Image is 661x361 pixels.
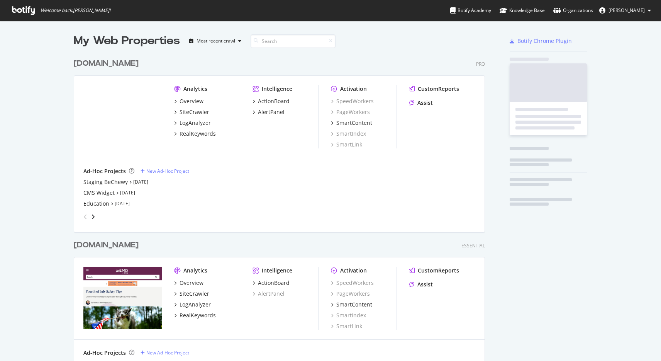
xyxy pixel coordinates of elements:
a: LogAnalyzer [174,119,211,127]
a: [DATE] [115,200,130,207]
div: Ad-Hoc Projects [83,167,126,175]
a: Assist [409,99,433,107]
a: Botify Chrome Plugin [510,37,572,45]
div: Overview [180,97,203,105]
div: Analytics [183,85,207,93]
div: Organizations [553,7,593,14]
button: Most recent crawl [186,35,244,47]
div: My Web Properties [74,33,180,49]
div: [DOMAIN_NAME] [74,240,139,251]
a: RealKeywords [174,130,216,138]
a: [DATE] [120,189,135,196]
div: Analytics [183,267,207,274]
div: Ad-Hoc Projects [83,349,126,357]
div: RealKeywords [180,130,216,138]
div: Botify Academy [450,7,491,14]
a: SmartLink [331,141,362,148]
div: Assist [417,281,433,288]
div: [DOMAIN_NAME] [74,58,139,69]
a: [DOMAIN_NAME] [74,58,142,69]
span: Alex Klein [608,7,645,14]
span: Welcome back, [PERSON_NAME] ! [41,7,110,14]
div: New Ad-Hoc Project [146,168,189,174]
a: SiteCrawler [174,108,209,116]
a: CMS Widget [83,189,115,197]
div: SmartContent [336,301,372,308]
a: Overview [174,97,203,105]
div: SiteCrawler [180,108,209,116]
div: ActionBoard [258,97,290,105]
a: CustomReports [409,267,459,274]
div: AlertPanel [258,108,285,116]
div: angle-right [90,213,96,221]
div: Intelligence [262,85,292,93]
div: ActionBoard [258,279,290,287]
a: SmartContent [331,119,372,127]
a: [DOMAIN_NAME] [74,240,142,251]
div: CustomReports [418,85,459,93]
a: Overview [174,279,203,287]
img: www.chewy.com [83,85,162,148]
a: Staging BeChewy [83,178,128,186]
a: SpeedWorkers [331,279,374,287]
div: Overview [180,279,203,287]
div: LogAnalyzer [180,301,211,308]
a: AlertPanel [253,108,285,116]
div: Activation [340,85,367,93]
a: CustomReports [409,85,459,93]
button: [PERSON_NAME] [593,4,657,17]
a: LogAnalyzer [174,301,211,308]
div: LogAnalyzer [180,119,211,127]
a: SmartLink [331,322,362,330]
div: Activation [340,267,367,274]
a: RealKeywords [174,312,216,319]
a: Assist [409,281,433,288]
div: Intelligence [262,267,292,274]
a: New Ad-Hoc Project [141,349,189,356]
div: Most recent crawl [197,39,235,43]
div: CustomReports [418,267,459,274]
div: Essential [461,242,485,249]
div: Assist [417,99,433,107]
a: New Ad-Hoc Project [141,168,189,174]
a: ActionBoard [253,97,290,105]
div: SmartContent [336,119,372,127]
a: SmartIndex [331,312,366,319]
a: Education [83,200,109,208]
a: SiteCrawler [174,290,209,298]
a: SpeedWorkers [331,97,374,105]
div: RealKeywords [180,312,216,319]
a: PageWorkers [331,290,370,298]
div: Pro [476,61,485,67]
div: Knowledge Base [500,7,545,14]
img: www.petmd.com [83,267,162,329]
div: SiteCrawler [180,290,209,298]
input: Search [251,34,336,48]
a: SmartIndex [331,130,366,138]
a: AlertPanel [253,290,285,298]
a: PageWorkers [331,108,370,116]
div: angle-left [80,211,90,223]
a: SmartContent [331,301,372,308]
div: New Ad-Hoc Project [146,349,189,356]
div: Botify Chrome Plugin [517,37,572,45]
a: [DATE] [133,179,148,185]
a: ActionBoard [253,279,290,287]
